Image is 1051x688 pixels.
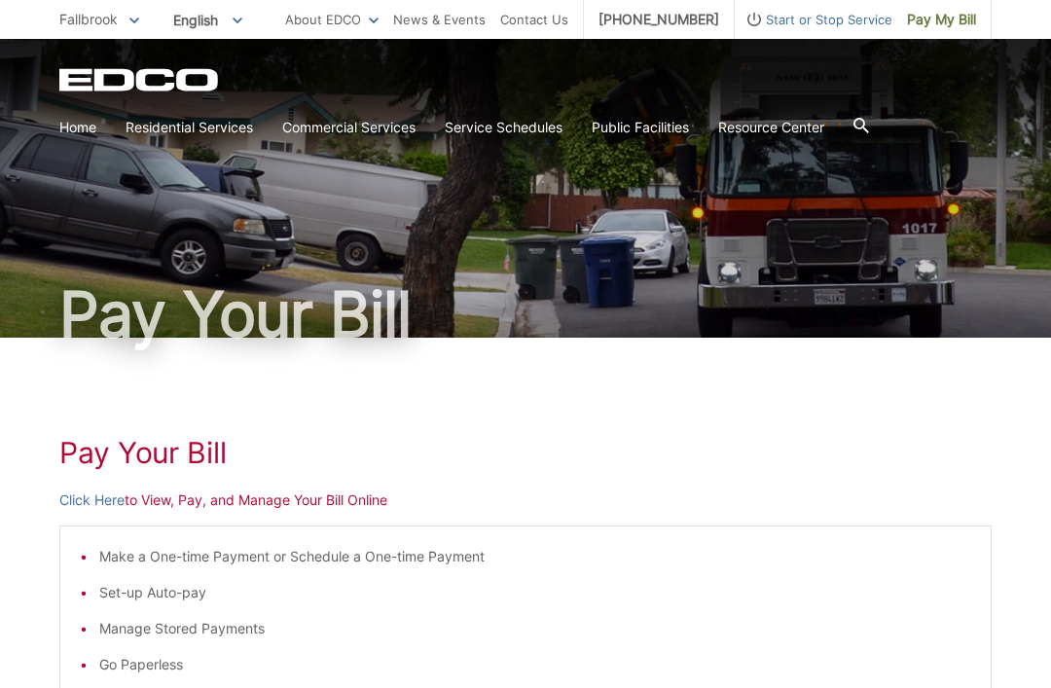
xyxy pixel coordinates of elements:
a: Home [59,117,96,138]
a: Residential Services [126,117,253,138]
span: Fallbrook [59,11,118,27]
a: Commercial Services [282,117,416,138]
span: Pay My Bill [907,9,976,30]
p: to View, Pay, and Manage Your Bill Online [59,489,992,511]
a: Contact Us [500,9,568,30]
a: EDCD logo. Return to the homepage. [59,68,221,91]
a: Service Schedules [445,117,562,138]
a: Click Here [59,489,125,511]
li: Make a One-time Payment or Schedule a One-time Payment [99,546,971,567]
h1: Pay Your Bill [59,435,992,470]
a: News & Events [393,9,486,30]
li: Go Paperless [99,654,971,675]
li: Manage Stored Payments [99,618,971,639]
h1: Pay Your Bill [59,283,992,345]
a: Resource Center [718,117,824,138]
span: English [159,4,257,36]
a: About EDCO [285,9,379,30]
li: Set-up Auto-pay [99,582,971,603]
a: Public Facilities [592,117,689,138]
